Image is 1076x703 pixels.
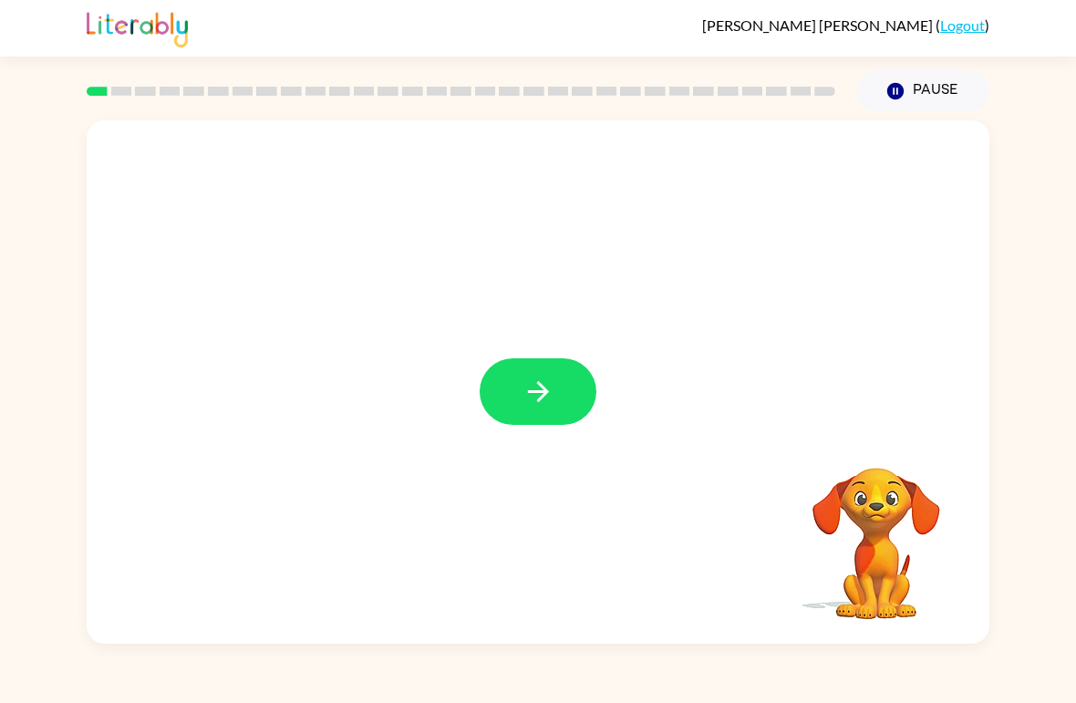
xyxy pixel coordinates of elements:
span: [PERSON_NAME] [PERSON_NAME] [702,16,936,34]
a: Logout [940,16,985,34]
img: Literably [87,7,188,47]
div: ( ) [702,16,989,34]
video: Your browser must support playing .mp4 files to use Literably. Please try using another browser. [785,439,967,622]
button: Pause [857,70,989,112]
